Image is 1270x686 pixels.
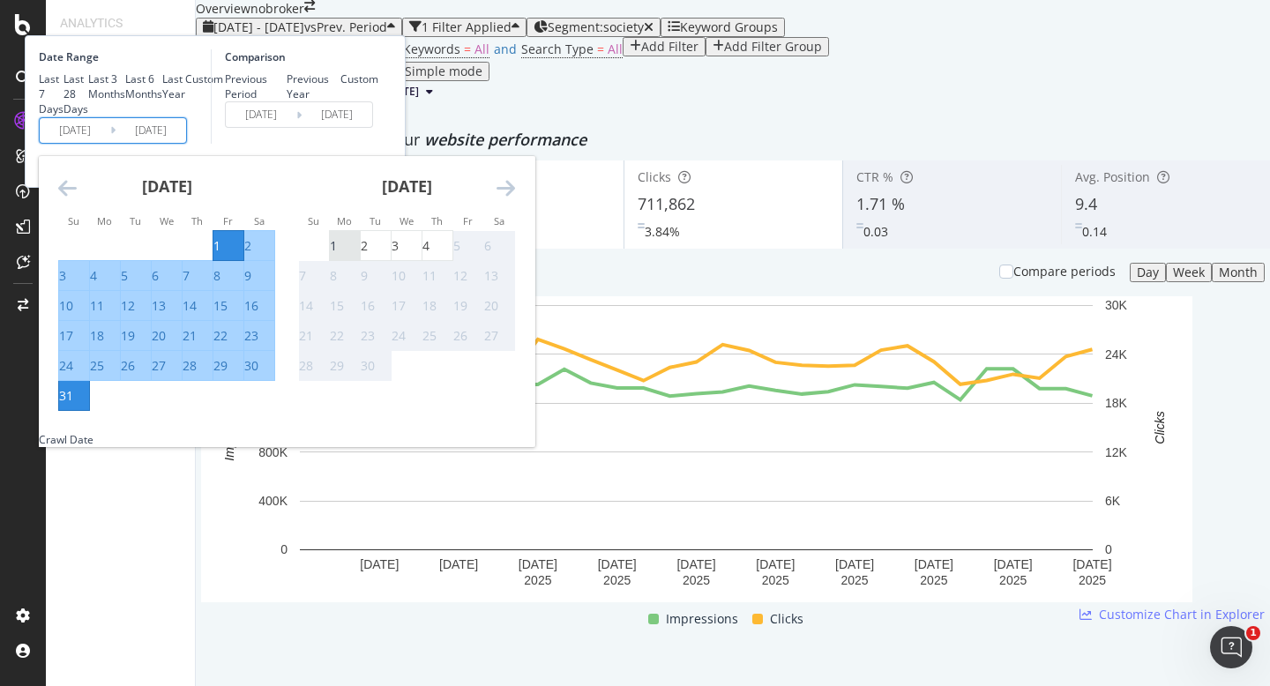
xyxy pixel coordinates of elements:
[453,291,484,321] td: Not available. Friday, September 19, 2025
[299,321,330,351] td: Not available. Sunday, September 21, 2025
[121,327,135,345] div: 19
[59,327,73,345] div: 17
[1210,626,1252,668] iframe: Intercom live chat
[1153,411,1167,444] text: Clicks
[361,297,375,315] div: 16
[97,214,112,227] small: Mo
[360,557,399,571] text: [DATE]
[597,41,604,57] span: =
[183,297,197,315] div: 14
[1105,445,1128,459] text: 12K
[201,296,1192,602] svg: A chart.
[183,357,197,375] div: 28
[756,557,795,571] text: [DATE]
[330,261,361,291] td: Not available. Monday, September 8, 2025
[453,261,484,291] td: Not available. Friday, September 12, 2025
[244,297,258,315] div: 16
[863,223,888,241] div: 0.03
[304,19,387,35] span: vs Prev. Period
[680,20,778,34] div: Keyword Groups
[244,327,258,345] div: 23
[623,37,706,56] button: Add Filter
[244,357,258,375] div: 30
[638,223,645,228] img: Equal
[645,223,680,241] div: 3.84%
[244,351,275,381] td: Selected. Saturday, August 30, 2025
[121,267,128,285] div: 5
[1212,263,1265,282] button: Month
[59,387,73,405] div: 31
[330,351,361,381] td: Not available. Monday, September 29, 2025
[191,214,203,227] small: Th
[39,49,206,64] div: Date Range
[1105,298,1128,312] text: 30K
[1079,606,1265,623] a: Customize Chart in Explorer
[422,20,512,34] div: 1 Filter Applied
[361,351,392,381] td: Not available. Tuesday, September 30, 2025
[254,214,265,227] small: Sa
[287,71,341,101] div: Previous Year
[142,175,192,197] strong: [DATE]
[330,267,337,285] div: 8
[1075,223,1082,228] img: Equal
[90,357,104,375] div: 25
[330,291,361,321] td: Not available. Monday, September 15, 2025
[125,71,162,101] div: Last 6 Months
[59,321,90,351] td: Selected. Sunday, August 17, 2025
[484,321,515,351] td: Not available. Saturday, September 27, 2025
[213,327,228,345] div: 22
[683,573,710,587] text: 2025
[856,193,905,214] span: 1.71 %
[770,608,803,630] span: Clicks
[330,297,344,315] div: 15
[392,291,422,321] td: Not available. Wednesday, September 17, 2025
[299,327,313,345] div: 21
[484,297,498,315] div: 20
[676,557,715,571] text: [DATE]
[424,129,586,150] span: website performance
[422,267,437,285] div: 11
[402,18,527,37] button: 1 Filter Applied
[213,261,244,291] td: Selected. Friday, August 8, 2025
[392,261,422,291] td: Not available. Wednesday, September 10, 2025
[299,357,313,375] div: 28
[330,327,344,345] div: 22
[1072,557,1111,571] text: [DATE]
[183,321,213,351] td: Selected. Thursday, August 21, 2025
[160,214,174,227] small: We
[422,297,437,315] div: 18
[603,573,631,587] text: 2025
[213,291,244,321] td: Selected. Friday, August 15, 2025
[59,351,90,381] td: Selected. Sunday, August 24, 2025
[494,214,504,227] small: Sa
[453,327,467,345] div: 26
[183,291,213,321] td: Selected. Thursday, August 14, 2025
[463,214,473,227] small: Fr
[330,357,344,375] div: 29
[400,214,414,227] small: We
[453,237,460,255] div: 5
[90,351,121,381] td: Selected. Monday, August 25, 2025
[422,231,453,261] td: Choose Thursday, September 4, 2025 as your check-in date. It’s available.
[90,261,121,291] td: Selected. Monday, August 4, 2025
[762,573,789,587] text: 2025
[377,81,440,102] button: [DATE]
[519,557,557,571] text: [DATE]
[392,267,406,285] div: 10
[484,291,515,321] td: Not available. Saturday, September 20, 2025
[60,14,181,32] div: Analytics
[59,261,90,291] td: Selected. Sunday, August 3, 2025
[121,297,135,315] div: 12
[439,557,478,571] text: [DATE]
[39,432,93,447] div: Crawl Date
[213,357,228,375] div: 29
[474,41,489,57] span: All
[403,41,460,57] span: Keywords
[841,573,869,587] text: 2025
[121,261,152,291] td: Selected. Tuesday, August 5, 2025
[1246,626,1260,640] span: 1
[213,231,244,261] td: Selected as start date. Friday, August 1, 2025
[63,71,88,116] div: Last 28 Days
